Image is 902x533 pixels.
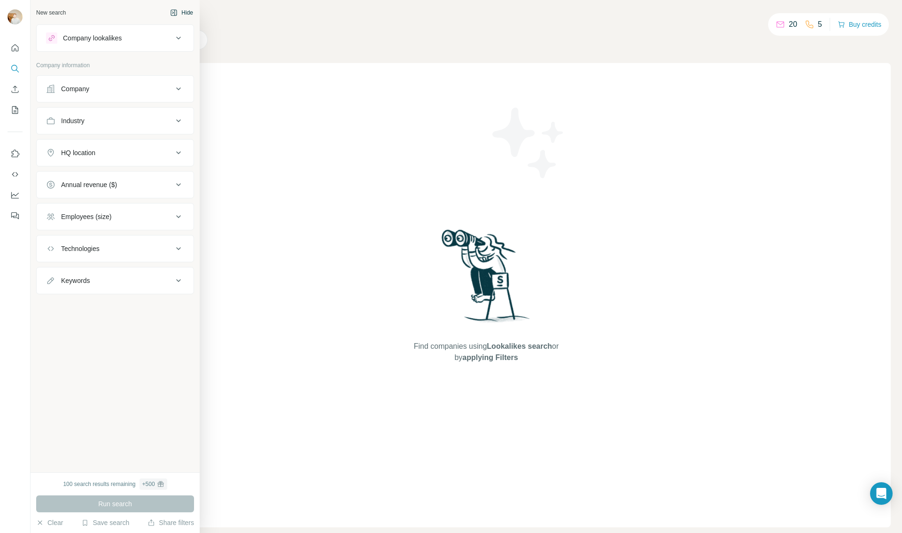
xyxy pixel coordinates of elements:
[8,145,23,162] button: Use Surfe on LinkedIn
[61,244,100,253] div: Technologies
[37,78,194,100] button: Company
[63,33,122,43] div: Company lookalikes
[37,110,194,132] button: Industry
[37,237,194,260] button: Technologies
[36,518,63,527] button: Clear
[870,482,893,505] div: Open Intercom Messenger
[61,212,111,221] div: Employees (size)
[818,19,822,30] p: 5
[8,166,23,183] button: Use Surfe API
[838,18,881,31] button: Buy credits
[37,173,194,196] button: Annual revenue ($)
[8,81,23,98] button: Enrich CSV
[8,39,23,56] button: Quick start
[8,187,23,204] button: Dashboard
[61,148,95,157] div: HQ location
[142,480,155,488] div: + 500
[789,19,797,30] p: 20
[61,276,90,285] div: Keywords
[37,269,194,292] button: Keywords
[81,518,129,527] button: Save search
[8,102,23,118] button: My lists
[37,27,194,49] button: Company lookalikes
[148,518,194,527] button: Share filters
[163,6,200,20] button: Hide
[63,478,167,490] div: 100 search results remaining
[487,342,552,350] span: Lookalikes search
[437,227,535,332] img: Surfe Illustration - Woman searching with binoculars
[8,60,23,77] button: Search
[8,207,23,224] button: Feedback
[37,205,194,228] button: Employees (size)
[37,141,194,164] button: HQ location
[82,11,891,24] h4: Search
[462,353,518,361] span: applying Filters
[61,84,89,94] div: Company
[61,116,85,125] div: Industry
[61,180,117,189] div: Annual revenue ($)
[8,9,23,24] img: Avatar
[411,341,561,363] span: Find companies using or by
[486,101,571,185] img: Surfe Illustration - Stars
[36,61,194,70] p: Company information
[36,8,66,17] div: New search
